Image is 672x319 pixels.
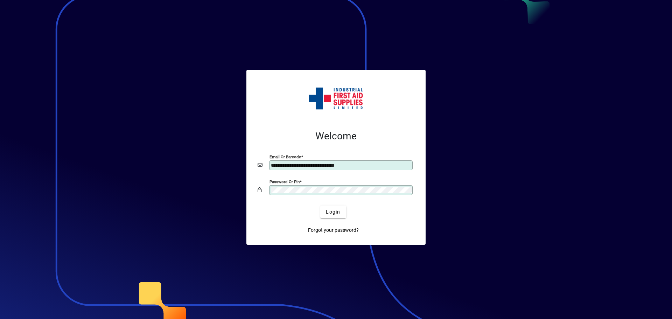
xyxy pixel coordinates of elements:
mat-label: Email or Barcode [269,154,301,159]
button: Login [320,206,346,218]
mat-label: Password or Pin [269,179,300,184]
span: Forgot your password? [308,227,359,234]
h2: Welcome [258,130,414,142]
a: Forgot your password? [305,224,362,236]
span: Login [326,208,340,216]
